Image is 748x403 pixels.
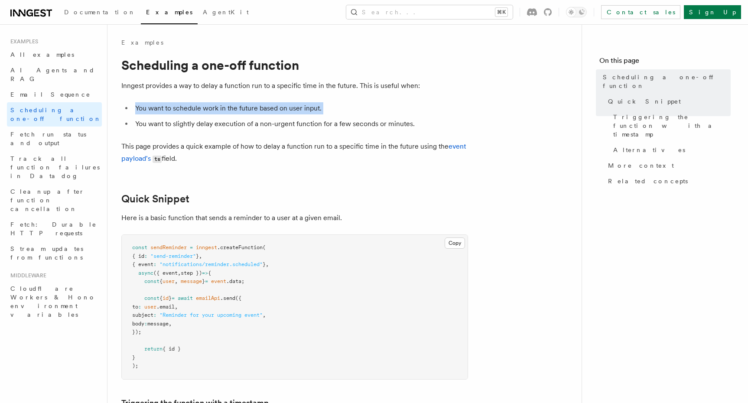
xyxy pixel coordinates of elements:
a: Contact sales [601,5,680,19]
span: More context [608,161,674,170]
span: { [159,295,163,301]
span: Fetch run status and output [10,131,86,146]
span: const [132,244,147,250]
a: AgentKit [198,3,254,23]
span: Examples [7,38,38,45]
a: Scheduling a one-off function [599,69,731,94]
span: , [263,312,266,318]
span: async [138,270,153,276]
span: body [132,321,144,327]
a: Fetch: Durable HTTP requests [7,217,102,241]
span: Alternatives [613,146,685,154]
span: } [263,261,266,267]
button: Toggle dark mode [566,7,587,17]
span: await [178,295,193,301]
span: , [175,278,178,284]
span: Email Sequence [10,91,91,98]
span: "Reminder for your upcoming event" [159,312,263,318]
span: { event [132,261,153,267]
span: All examples [10,51,74,58]
h4: On this page [599,55,731,69]
span: Triggering the function with a timestamp [613,113,731,139]
span: subject [132,312,153,318]
span: ({ event [153,270,178,276]
span: { id [132,253,144,259]
a: Track all function failures in Datadog [7,151,102,184]
span: return [144,346,163,352]
span: AgentKit [203,9,249,16]
li: You want to schedule work in the future based on user input. [133,102,468,114]
span: } [132,354,135,361]
code: ts [153,156,162,163]
span: } [196,253,199,259]
span: Stream updates from functions [10,245,83,261]
span: step }) [181,270,202,276]
span: , [178,270,181,276]
a: More context [605,158,731,173]
a: Cloudflare Workers & Hono environment variables [7,281,102,322]
span: .send [220,295,235,301]
a: Sign Up [684,5,741,19]
a: Email Sequence [7,87,102,102]
span: user [144,304,156,310]
p: Here is a basic function that sends a reminder to a user at a given email. [121,212,468,224]
span: }); [132,329,141,335]
span: message [147,321,169,327]
span: ({ [235,295,241,301]
span: = [190,244,193,250]
span: Related concepts [608,177,688,185]
span: event [211,278,226,284]
span: Scheduling a one-off function [10,107,101,122]
span: user [163,278,175,284]
span: : [153,261,156,267]
span: Fetch: Durable HTTP requests [10,221,97,237]
span: , [169,321,172,327]
span: "send-reminder" [150,253,196,259]
span: sendReminder [150,244,187,250]
span: .email [156,304,175,310]
span: } [202,278,205,284]
a: Quick Snippet [605,94,731,109]
span: "notifications/reminder.scheduled" [159,261,263,267]
a: Quick Snippet [121,193,189,205]
span: ( [263,244,266,250]
span: { id } [163,346,181,352]
span: Scheduling a one-off function [603,73,731,90]
button: Search...⌘K [346,5,513,19]
span: : [153,312,156,318]
a: AI Agents and RAG [7,62,102,87]
a: Scheduling a one-off function [7,102,102,127]
a: Stream updates from functions [7,241,102,265]
span: } [169,295,172,301]
a: Triggering the function with a timestamp [610,109,731,142]
button: Copy [445,237,465,249]
h1: Scheduling a one-off function [121,57,468,73]
span: id [163,295,169,301]
span: const [144,295,159,301]
span: emailApi [196,295,220,301]
a: Related concepts [605,173,731,189]
span: = [172,295,175,301]
p: Inngest provides a way to delay a function run to a specific time in the future. This is useful w... [121,80,468,92]
a: Examples [141,3,198,24]
span: : [144,321,147,327]
span: message [181,278,202,284]
a: Alternatives [610,142,731,158]
span: , [199,253,202,259]
span: const [144,278,159,284]
p: This page provides a quick example of how to delay a function run to a specific time in the futur... [121,140,468,165]
span: .createFunction [217,244,263,250]
a: Examples [121,38,163,47]
span: .data; [226,278,244,284]
span: { [159,278,163,284]
span: inngest [196,244,217,250]
span: Track all function failures in Datadog [10,155,100,179]
span: to [132,304,138,310]
span: Cleanup after function cancellation [10,188,85,212]
span: , [175,304,178,310]
span: Cloudflare Workers & Hono environment variables [10,285,96,318]
span: , [266,261,269,267]
span: : [144,253,147,259]
li: You want to slightly delay execution of a non-urgent function for a few seconds or minutes. [133,118,468,130]
span: ); [132,363,138,369]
